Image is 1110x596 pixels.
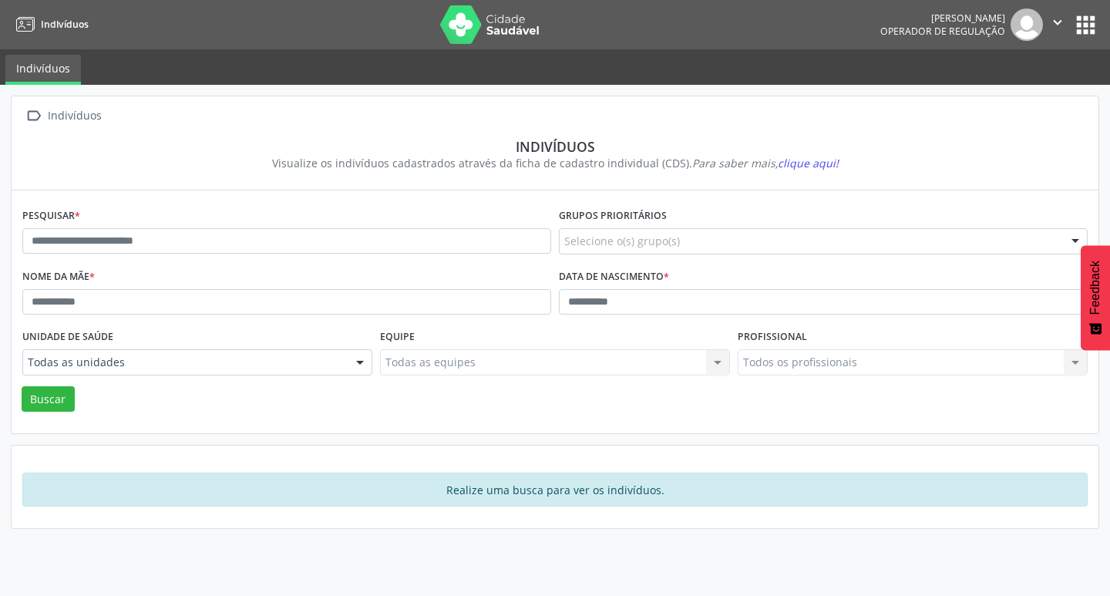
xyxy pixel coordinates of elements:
[45,105,104,127] div: Indivíduos
[1072,12,1099,39] button: apps
[1081,245,1110,350] button: Feedback - Mostrar pesquisa
[5,55,81,85] a: Indivíduos
[1011,8,1043,41] img: img
[33,138,1077,155] div: Indivíduos
[880,25,1005,38] span: Operador de regulação
[778,156,839,170] span: clique aqui!
[1088,261,1102,315] span: Feedback
[380,325,415,349] label: Equipe
[559,204,667,228] label: Grupos prioritários
[28,355,341,370] span: Todas as unidades
[11,12,89,37] a: Indivíduos
[22,105,104,127] a:  Indivíduos
[1049,14,1066,31] i: 
[692,156,839,170] i: Para saber mais,
[41,18,89,31] span: Indivíduos
[22,473,1088,507] div: Realize uma busca para ver os indivíduos.
[22,105,45,127] i: 
[1043,8,1072,41] button: 
[22,204,80,228] label: Pesquisar
[880,12,1005,25] div: [PERSON_NAME]
[559,265,669,289] label: Data de nascimento
[738,325,807,349] label: Profissional
[22,325,113,349] label: Unidade de saúde
[22,386,75,412] button: Buscar
[22,265,95,289] label: Nome da mãe
[564,233,680,249] span: Selecione o(s) grupo(s)
[33,155,1077,171] div: Visualize os indivíduos cadastrados através da ficha de cadastro individual (CDS).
